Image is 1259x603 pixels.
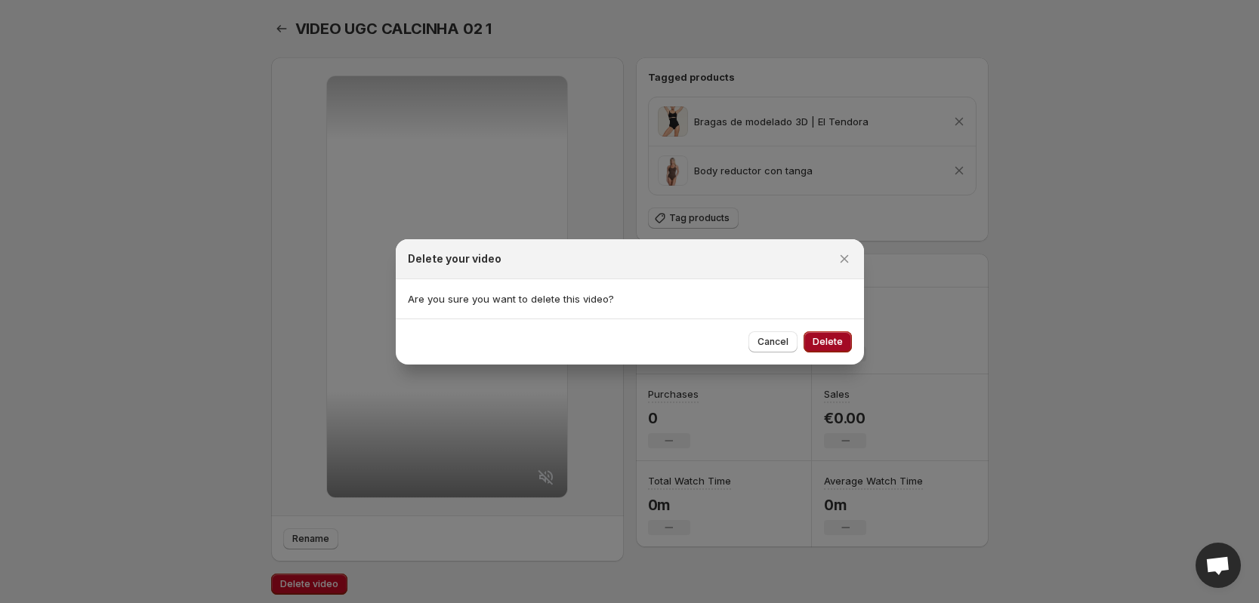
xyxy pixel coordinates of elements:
[804,331,852,352] button: Delete
[748,331,798,352] button: Cancel
[1196,543,1241,588] div: Open chat
[408,251,501,266] h2: Delete your video
[396,279,864,318] section: Are you sure you want to delete this video?
[834,248,855,269] button: Close
[758,336,788,348] span: Cancel
[813,336,843,348] span: Delete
